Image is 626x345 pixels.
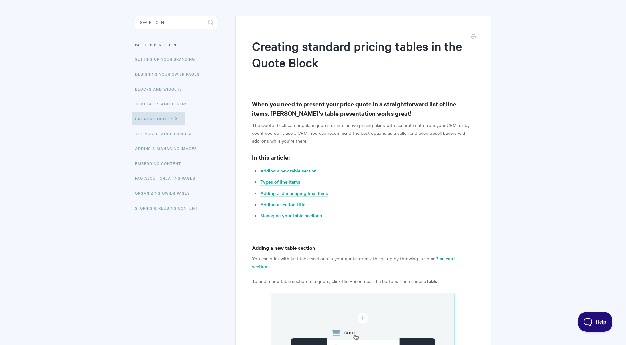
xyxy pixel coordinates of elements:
a: Print this Article [471,34,476,41]
a: Managing your table sections [260,212,322,219]
input: Search [135,16,217,29]
iframe: Toggle Customer Support [578,312,613,332]
a: Organizing Qwilr Pages [135,186,195,200]
strong: Table [426,277,438,284]
a: The Acceptance Process [135,127,198,140]
a: Templates and Tokens [135,97,193,110]
a: Designing Your Qwilr Pages [135,67,205,81]
h3: Categories [135,39,217,51]
a: Adding & Managing Images [135,142,202,155]
a: Adding and managing line items [260,190,328,197]
a: Embedding Content [135,157,186,170]
p: The Quote Block can populate quotes or interactive pricing plans with accurate data from your CRM... [252,121,474,145]
a: Setting up your Branding [135,53,200,66]
h1: Creating standard pricing tables in the Quote Block [252,38,464,83]
a: Adding a section title [260,201,305,208]
h3: When you need to present your price quote in a straightforward list of line items, [PERSON_NAME]'... [252,99,474,118]
a: Adding a new table section [260,167,317,174]
a: FAQ About Creating Pages [135,172,200,185]
strong: In this article: [252,153,290,161]
p: You can stick with just table sections in your quote, or mix things up by throwing in some . [252,254,474,270]
a: Blocks and Widgets [135,82,187,96]
p: To add a new table section to a quote, click the + icon near the bottom. Then choose . [252,277,474,285]
h4: Adding a new table section [252,244,474,252]
a: Creating Quotes [132,112,185,125]
a: Storing & Reusing Content [135,201,203,214]
a: Types of line items [260,178,300,186]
